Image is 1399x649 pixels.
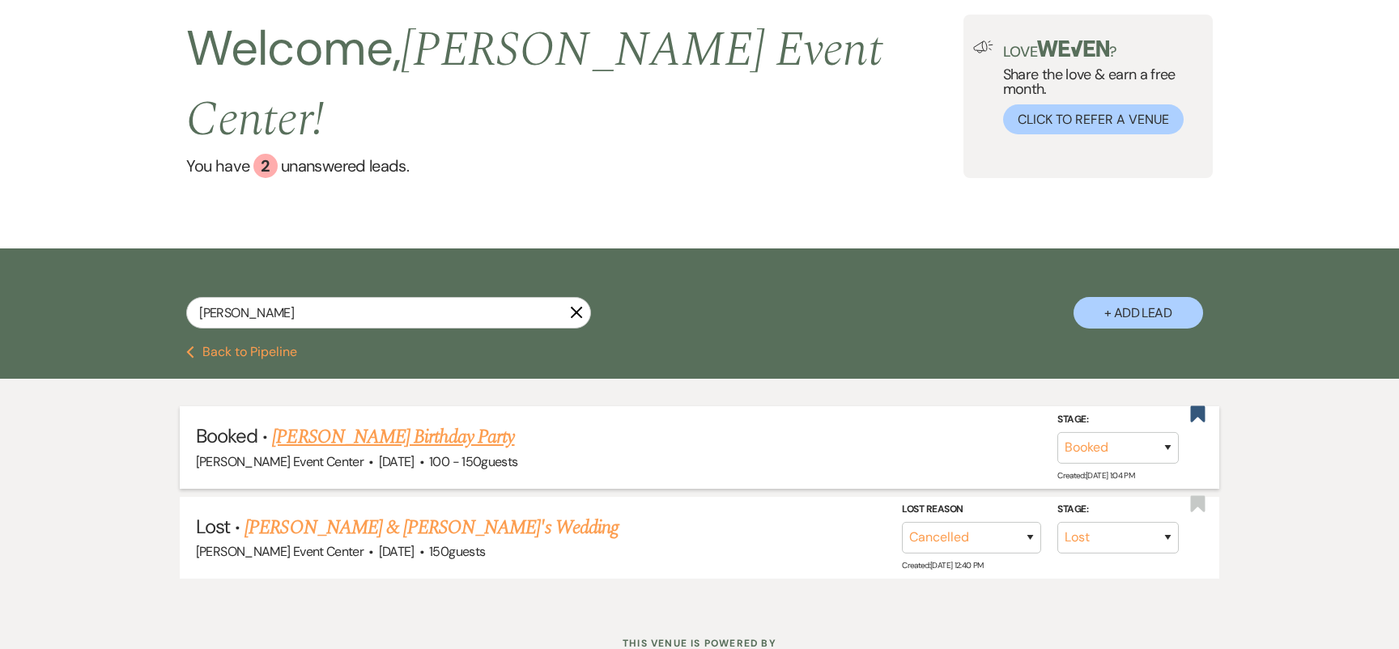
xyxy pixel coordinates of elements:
[245,513,619,542] a: [PERSON_NAME] & [PERSON_NAME]'s Wedding
[196,423,257,448] span: Booked
[1003,104,1184,134] button: Click to Refer a Venue
[186,154,963,178] a: You have 2 unanswered leads.
[253,154,278,178] div: 2
[186,13,882,157] span: [PERSON_NAME] Event Center !
[1003,40,1203,59] p: Love ?
[186,15,963,154] h2: Welcome,
[186,346,297,358] button: Back to Pipeline
[186,297,591,329] input: Search by name, event date, email address or phone number
[272,422,514,452] a: [PERSON_NAME] Birthday Party
[379,453,415,470] span: [DATE]
[1057,501,1179,519] label: Stage:
[1037,40,1109,57] img: weven-logo-green.svg
[429,453,517,470] span: 100 - 150 guests
[973,40,993,53] img: loud-speaker-illustration.svg
[379,543,415,560] span: [DATE]
[1057,470,1134,481] span: Created: [DATE] 1:04 PM
[429,543,485,560] span: 150 guests
[902,501,1041,519] label: Lost Reason
[993,40,1203,134] div: Share the love & earn a free month.
[196,543,364,560] span: [PERSON_NAME] Event Center
[902,560,983,571] span: Created: [DATE] 12:40 PM
[196,514,230,539] span: Lost
[1057,411,1179,429] label: Stage:
[1074,297,1203,329] button: + Add Lead
[196,453,364,470] span: [PERSON_NAME] Event Center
